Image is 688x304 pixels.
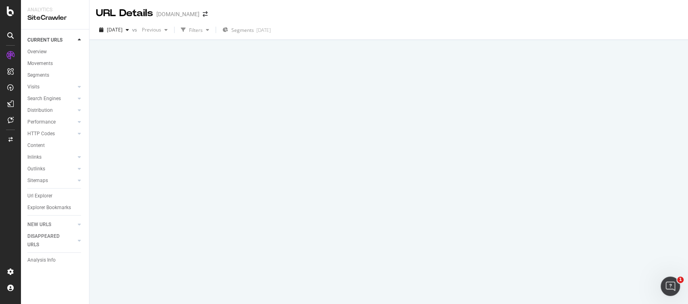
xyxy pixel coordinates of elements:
[27,176,75,185] a: Sitemaps
[27,220,51,229] div: NEW URLS
[189,27,203,34] div: Filters
[661,277,680,296] iframe: Intercom live chat
[132,26,139,33] span: vs
[27,71,49,80] div: Segments
[27,118,75,126] a: Performance
[219,23,274,36] button: Segments[DATE]
[178,23,212,36] button: Filters
[27,165,45,173] div: Outlinks
[27,59,53,68] div: Movements
[256,27,271,34] div: [DATE]
[27,232,68,249] div: DISAPPEARED URLS
[27,6,83,13] div: Analytics
[27,59,83,68] a: Movements
[27,130,75,138] a: HTTP Codes
[677,277,684,283] span: 1
[27,141,83,150] a: Content
[27,165,75,173] a: Outlinks
[27,130,55,138] div: HTTP Codes
[27,36,62,44] div: CURRENT URLS
[27,48,83,56] a: Overview
[203,11,208,17] div: arrow-right-arrow-left
[27,153,75,161] a: Inlinks
[27,203,83,212] a: Explorer Bookmarks
[27,153,42,161] div: Inlinks
[27,83,39,91] div: Visits
[27,36,75,44] a: CURRENT URLS
[96,23,132,36] button: [DATE]
[27,106,53,115] div: Distribution
[27,176,48,185] div: Sitemaps
[27,13,83,23] div: SiteCrawler
[27,141,45,150] div: Content
[27,192,83,200] a: Url Explorer
[96,6,153,20] div: URL Details
[27,94,75,103] a: Search Engines
[27,256,56,264] div: Analysis Info
[107,26,123,33] span: 2025 Aug. 29th
[156,10,200,18] div: [DOMAIN_NAME]
[27,220,75,229] a: NEW URLS
[27,83,75,91] a: Visits
[27,232,75,249] a: DISAPPEARED URLS
[139,26,161,33] span: Previous
[27,94,61,103] div: Search Engines
[27,192,52,200] div: Url Explorer
[27,106,75,115] a: Distribution
[27,203,71,212] div: Explorer Bookmarks
[27,48,47,56] div: Overview
[27,71,83,80] a: Segments
[27,256,83,264] a: Analysis Info
[139,23,171,36] button: Previous
[27,118,56,126] div: Performance
[231,27,254,34] span: Segments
